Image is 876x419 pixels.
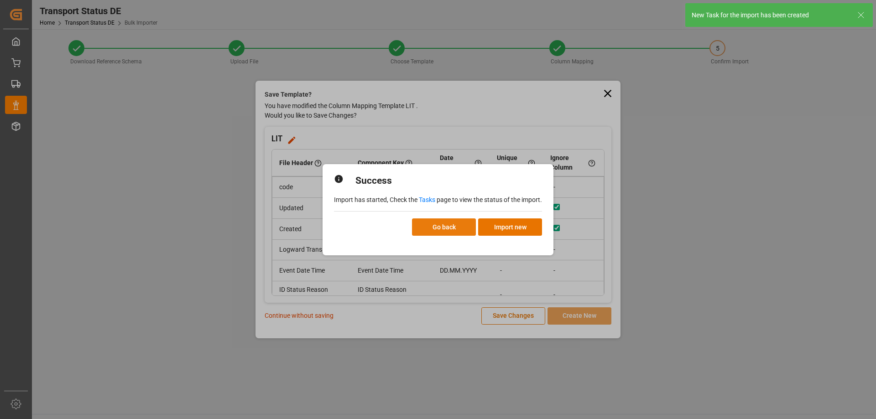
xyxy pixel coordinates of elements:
a: Tasks [419,196,435,203]
button: Go back [412,218,476,236]
div: New Task for the import has been created [692,10,849,20]
button: Import new [478,218,542,236]
p: Import has started, Check the page to view the status of the import. [334,195,542,205]
h2: Success [355,174,392,188]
